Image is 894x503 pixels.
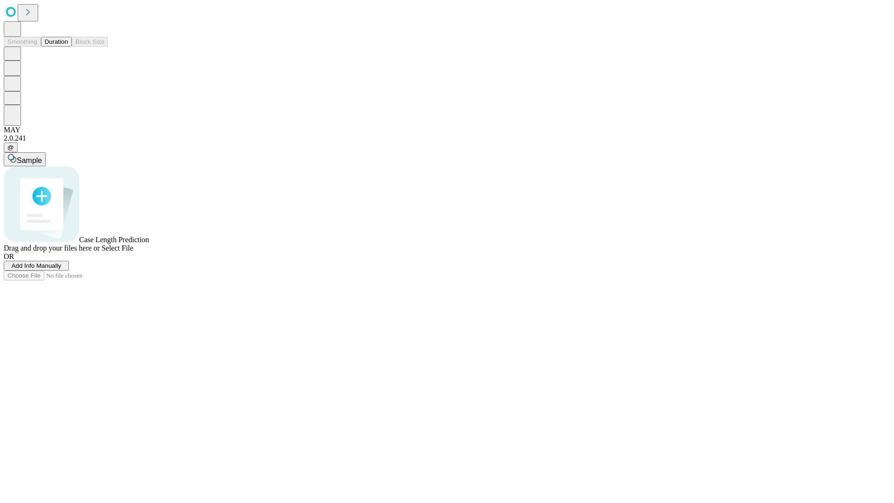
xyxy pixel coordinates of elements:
[12,262,61,269] span: Add Info Manually
[4,126,890,134] div: MAY
[4,244,100,252] span: Drag and drop your files here or
[4,134,890,143] div: 2.0.241
[4,152,46,166] button: Sample
[4,252,14,260] span: OR
[4,37,41,47] button: Smoothing
[41,37,72,47] button: Duration
[4,143,18,152] button: @
[79,236,149,244] span: Case Length Prediction
[72,37,108,47] button: Block Size
[7,144,14,151] span: @
[102,244,133,252] span: Select File
[4,261,69,271] button: Add Info Manually
[17,156,42,164] span: Sample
